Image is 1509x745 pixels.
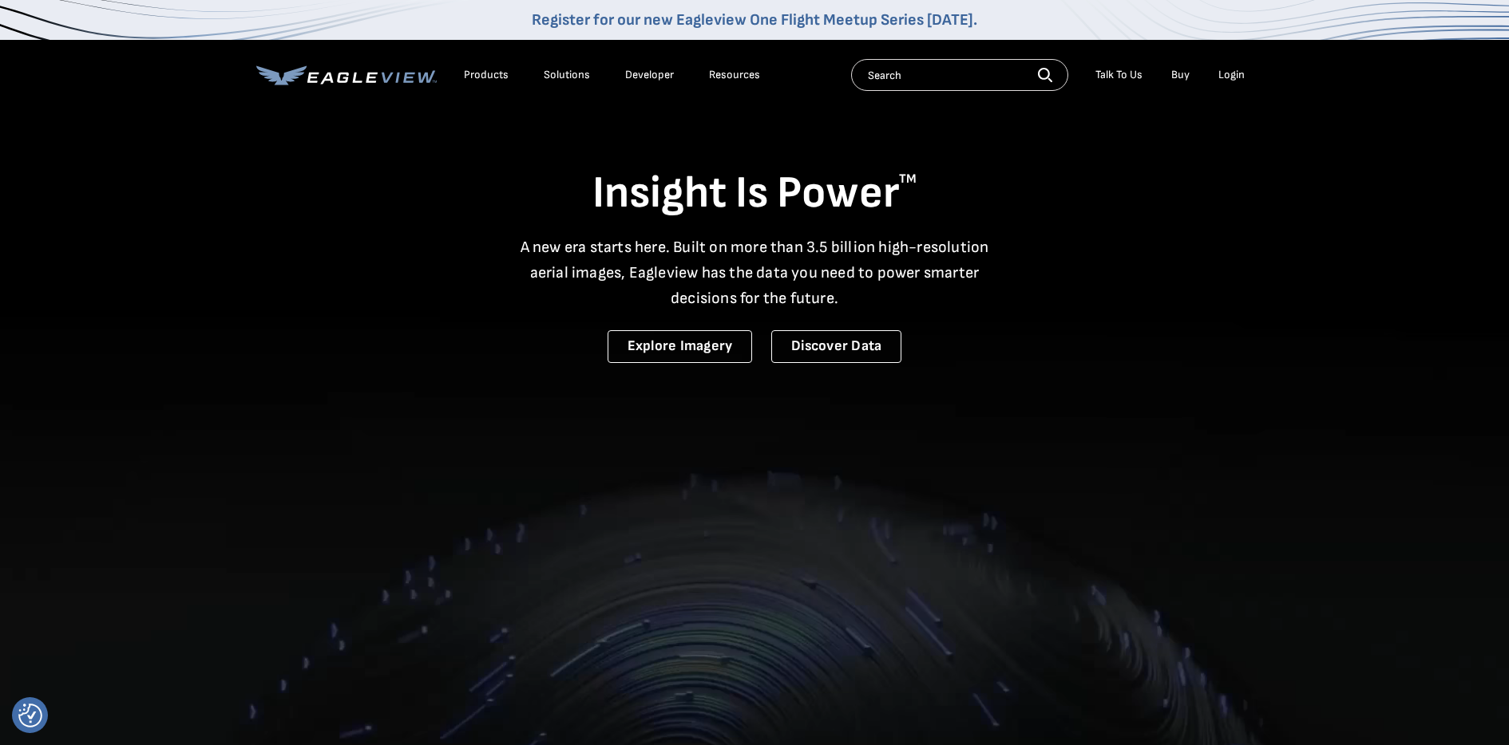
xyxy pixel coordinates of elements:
[608,330,753,363] a: Explore Imagery
[18,704,42,727] img: Revisit consent button
[771,330,901,363] a: Discover Data
[256,166,1253,222] h1: Insight Is Power
[1095,68,1143,82] div: Talk To Us
[1171,68,1190,82] a: Buy
[510,235,999,311] p: A new era starts here. Built on more than 3.5 billion high-resolution aerial images, Eagleview ha...
[18,704,42,727] button: Consent Preferences
[532,10,977,30] a: Register for our new Eagleview One Flight Meetup Series [DATE].
[625,68,674,82] a: Developer
[851,59,1068,91] input: Search
[899,171,917,187] sup: TM
[544,68,590,82] div: Solutions
[464,68,509,82] div: Products
[709,68,760,82] div: Resources
[1218,68,1245,82] div: Login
